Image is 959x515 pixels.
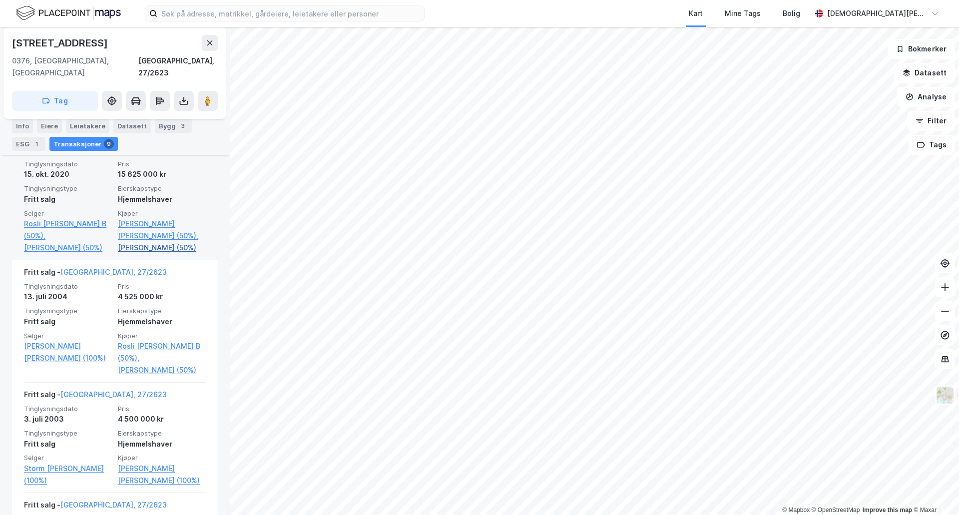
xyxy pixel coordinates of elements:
span: Tinglysningsdato [24,405,112,413]
div: Hjemmelshaver [118,438,206,450]
button: Analyse [897,87,955,107]
a: OpenStreetMap [812,507,860,514]
div: [STREET_ADDRESS] [12,35,110,51]
div: Transaksjoner [49,137,118,151]
div: 1 [31,139,41,149]
span: Kjøper [118,454,206,462]
input: Søk på adresse, matrikkel, gårdeiere, leietakere eller personer [157,6,424,21]
div: Kart [689,7,703,19]
span: Eierskapstype [118,429,206,438]
img: Z [936,386,955,405]
span: Pris [118,160,206,168]
a: Rosli [PERSON_NAME] B (50%), [24,218,112,242]
div: 0376, [GEOGRAPHIC_DATA], [GEOGRAPHIC_DATA] [12,55,138,79]
span: Tinglysningstype [24,429,112,438]
button: Tags [909,135,955,155]
div: [DEMOGRAPHIC_DATA][PERSON_NAME] [827,7,927,19]
a: Improve this map [863,507,912,514]
span: Selger [24,454,112,462]
div: 9 [104,139,114,149]
div: 4 500 000 kr [118,413,206,425]
div: 13. juli 2004 [24,291,112,303]
a: [GEOGRAPHIC_DATA], 27/2623 [60,268,167,276]
span: Tinglysningsdato [24,160,112,168]
a: Storm [PERSON_NAME] (100%) [24,463,112,487]
span: Tinglysningsdato [24,282,112,291]
span: Kjøper [118,209,206,218]
a: [PERSON_NAME] (50%) [24,242,112,254]
div: Fritt salg [24,193,112,205]
a: [GEOGRAPHIC_DATA], 27/2623 [60,390,167,399]
span: Pris [118,405,206,413]
button: Bokmerker [888,39,955,59]
div: Bygg [155,119,192,133]
span: Eierskapstype [118,307,206,315]
a: [PERSON_NAME] [PERSON_NAME] (100%) [24,340,112,364]
div: Kontrollprogram for chat [909,467,959,515]
iframe: Chat Widget [909,467,959,515]
div: Mine Tags [725,7,761,19]
span: Eierskapstype [118,184,206,193]
div: Hjemmelshaver [118,316,206,328]
div: 4 525 000 kr [118,291,206,303]
a: [GEOGRAPHIC_DATA], 27/2623 [60,501,167,509]
div: [GEOGRAPHIC_DATA], 27/2623 [138,55,218,79]
div: Hjemmelshaver [118,193,206,205]
span: Pris [118,282,206,291]
div: 15. okt. 2020 [24,168,112,180]
span: Selger [24,332,112,340]
button: Datasett [894,63,955,83]
div: 3 [178,121,188,131]
div: Datasett [113,119,151,133]
span: Kjøper [118,332,206,340]
button: Tag [12,91,98,111]
div: Fritt salg [24,316,112,328]
img: logo.f888ab2527a4732fd821a326f86c7f29.svg [16,4,121,22]
a: [PERSON_NAME] (50%) [118,364,206,376]
a: Rosli [PERSON_NAME] B (50%), [118,340,206,364]
div: 3. juli 2003 [24,413,112,425]
div: Fritt salg - [24,266,167,282]
a: [PERSON_NAME] [PERSON_NAME] (50%), [118,218,206,242]
div: Leietakere [66,119,109,133]
div: Eiere [37,119,62,133]
div: Fritt salg [24,438,112,450]
span: Tinglysningstype [24,184,112,193]
a: [PERSON_NAME] [PERSON_NAME] (100%) [118,463,206,487]
a: Mapbox [782,507,810,514]
div: Fritt salg - [24,389,167,405]
span: Selger [24,209,112,218]
div: Info [12,119,33,133]
button: Filter [907,111,955,131]
span: Tinglysningstype [24,307,112,315]
div: 15 625 000 kr [118,168,206,180]
div: Bolig [783,7,800,19]
div: ESG [12,137,45,151]
div: Fritt salg - [24,499,167,515]
a: [PERSON_NAME] (50%) [118,242,206,254]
